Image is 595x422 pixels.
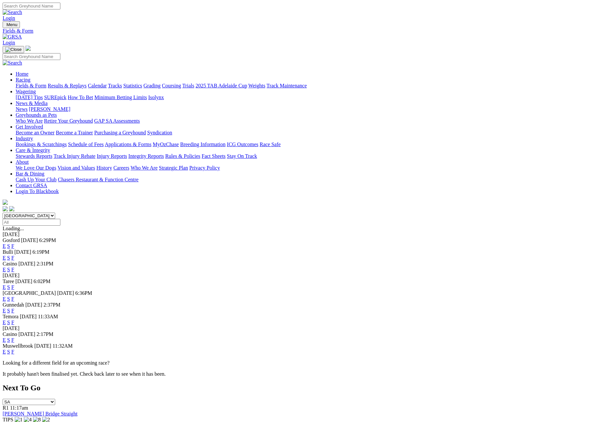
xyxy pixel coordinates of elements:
a: S [7,243,10,249]
a: Results & Replays [48,83,86,88]
a: F [11,255,14,261]
img: twitter.svg [9,206,14,211]
a: Calendar [88,83,107,88]
a: E [3,296,6,302]
input: Select date [3,219,60,226]
a: Fields & Form [16,83,46,88]
div: [DATE] [3,273,592,279]
span: [DATE] [18,331,35,337]
a: F [11,296,14,302]
a: Grading [144,83,161,88]
a: [DATE] Tips [16,95,43,100]
a: Who We Are [16,118,43,124]
a: F [11,349,14,354]
a: F [11,320,14,325]
a: F [11,284,14,290]
span: [DATE] [18,261,35,266]
span: 6:19PM [33,249,50,255]
div: Wagering [16,95,592,100]
span: Gosford [3,237,20,243]
a: News [16,106,27,112]
a: History [96,165,112,171]
a: F [11,243,14,249]
a: Track Injury Rebate [54,153,95,159]
a: Cash Up Your Club [16,177,56,182]
a: Fact Sheets [202,153,226,159]
span: 11:17am [10,405,28,411]
a: SUREpick [44,95,66,100]
span: Casino [3,261,17,266]
h2: Next To Go [3,384,592,392]
a: E [3,349,6,354]
a: Become a Trainer [56,130,93,135]
a: Tracks [108,83,122,88]
span: 11:33AM [38,314,58,319]
div: About [16,165,592,171]
input: Search [3,3,60,9]
a: Vision and Values [57,165,95,171]
a: F [11,337,14,343]
a: Weights [248,83,265,88]
span: [DATE] [21,237,38,243]
span: Muswellbrook [3,343,33,349]
img: Close [5,47,22,52]
a: S [7,308,10,313]
span: Taree [3,279,14,284]
img: logo-grsa-white.png [3,200,8,205]
div: Industry [16,142,592,147]
a: Stay On Track [227,153,257,159]
a: S [7,296,10,302]
div: Greyhounds as Pets [16,118,592,124]
a: About [16,159,29,165]
a: S [7,349,10,354]
a: Home [16,71,28,77]
button: Toggle navigation [3,21,20,28]
button: Toggle navigation [3,46,24,53]
img: facebook.svg [3,206,8,211]
partial: It probably hasn't been finalised yet. Check back later to see when it has been. [3,371,166,377]
a: Fields & Form [3,28,592,34]
a: 2025 TAB Adelaide Cup [196,83,247,88]
a: Become an Owner [16,130,55,135]
div: [DATE] [3,325,592,331]
a: [PERSON_NAME] [29,106,70,112]
a: GAP SA Assessments [94,118,140,124]
span: [DATE] [14,249,31,255]
span: 6:29PM [39,237,56,243]
a: Trials [182,83,194,88]
a: S [7,267,10,272]
img: Search [3,60,22,66]
a: Syndication [147,130,172,135]
a: Wagering [16,89,36,94]
a: E [3,284,6,290]
a: S [7,255,10,261]
img: GRSA [3,34,22,40]
a: S [7,284,10,290]
span: Gunnedah [3,302,24,308]
a: Racing [16,77,30,83]
p: Looking for a different field for an upcoming race? [3,360,592,366]
img: Search [3,9,22,15]
a: Retire Your Greyhound [44,118,93,124]
a: Chasers Restaurant & Function Centre [58,177,138,182]
span: [DATE] [15,279,32,284]
a: Stewards Reports [16,153,52,159]
a: E [3,308,6,313]
a: E [3,255,6,261]
span: 2:17PM [37,331,54,337]
span: 6:02PM [34,279,51,284]
a: Minimum Betting Limits [94,95,147,100]
a: Login [3,15,15,21]
a: Industry [16,136,33,141]
a: Isolynx [148,95,164,100]
a: Get Involved [16,124,43,129]
a: E [3,267,6,272]
a: ICG Outcomes [227,142,258,147]
a: Breeding Information [180,142,226,147]
span: 11:32AM [53,343,73,349]
a: Login To Blackbook [16,188,59,194]
a: Login [3,40,15,45]
a: Race Safe [259,142,280,147]
div: News & Media [16,106,592,112]
a: Contact GRSA [16,183,47,188]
